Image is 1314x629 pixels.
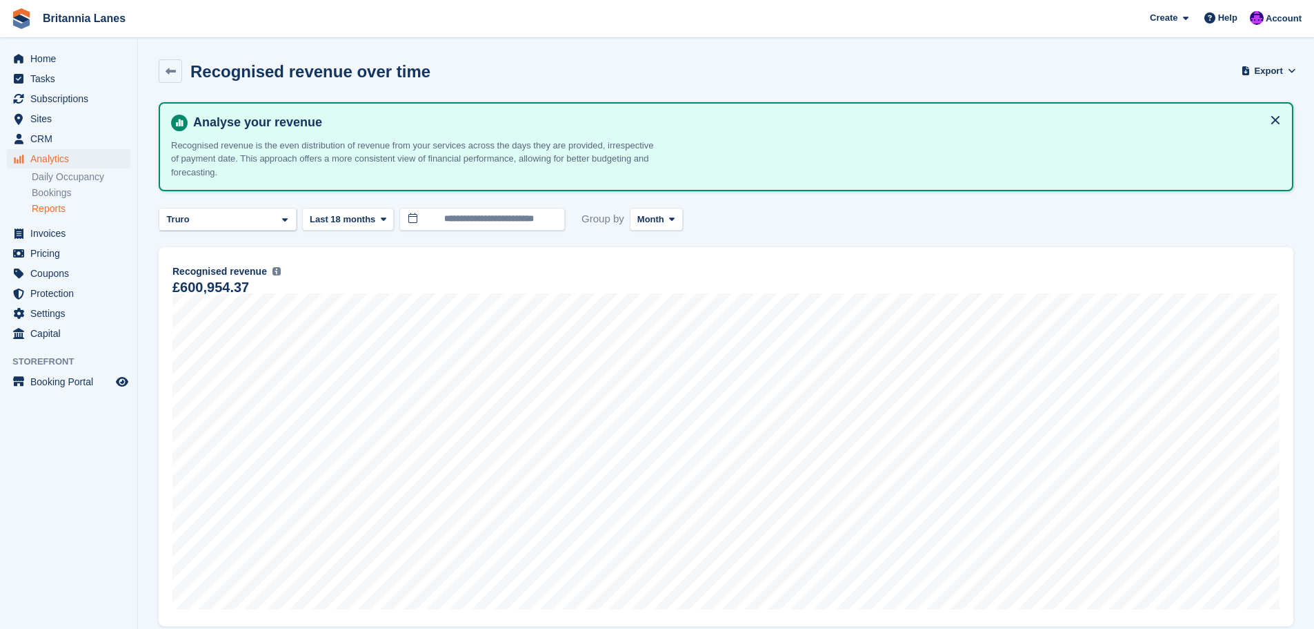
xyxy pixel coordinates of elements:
[7,264,130,283] a: menu
[272,267,281,275] img: icon-info-grey-7440780725fd019a000dd9b08b2336e03edf1995a4989e88bcd33f0948082b44.svg
[30,324,113,343] span: Capital
[30,69,113,88] span: Tasks
[7,149,130,168] a: menu
[32,202,130,215] a: Reports
[630,208,683,231] button: Month
[581,208,624,231] span: Group by
[172,282,249,293] div: £600,954.37
[30,49,113,68] span: Home
[7,284,130,303] a: menu
[114,374,130,390] a: Preview store
[172,264,267,279] span: Recognised revenue
[30,109,113,128] span: Sites
[11,8,32,29] img: stora-icon-8386f47178a22dfd0bd8f6a31ec36ba5ce8667c1dd55bd0f319d3a0aa187defe.svg
[7,224,130,243] a: menu
[7,109,130,128] a: menu
[310,213,375,226] span: Last 18 months
[30,372,113,391] span: Booking Portal
[7,244,130,263] a: menu
[30,129,113,148] span: CRM
[637,213,664,226] span: Month
[190,62,430,81] h2: Recognised revenue over time
[171,139,654,180] p: Recognised revenue is the even distribution of revenue from your services across the days they ar...
[188,115,1281,130] h4: Analyse your revenue
[37,7,131,30] a: Britannia Lanes
[7,304,130,323] a: menu
[30,304,113,323] span: Settings
[7,129,130,148] a: menu
[30,149,113,168] span: Analytics
[30,224,113,243] span: Invoices
[1266,12,1302,26] span: Account
[32,186,130,200] a: Bookings
[7,372,130,391] a: menu
[1250,11,1264,25] img: Mark Lane
[7,89,130,108] a: menu
[7,49,130,68] a: menu
[32,171,130,184] a: Daily Occupancy
[1255,64,1283,78] span: Export
[164,213,195,226] div: Truro
[7,69,130,88] a: menu
[1218,11,1237,25] span: Help
[30,284,113,303] span: Protection
[1150,11,1177,25] span: Create
[30,89,113,108] span: Subscriptions
[302,208,394,231] button: Last 18 months
[7,324,130,343] a: menu
[30,264,113,283] span: Coupons
[1244,59,1293,82] button: Export
[30,244,113,263] span: Pricing
[12,355,137,369] span: Storefront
